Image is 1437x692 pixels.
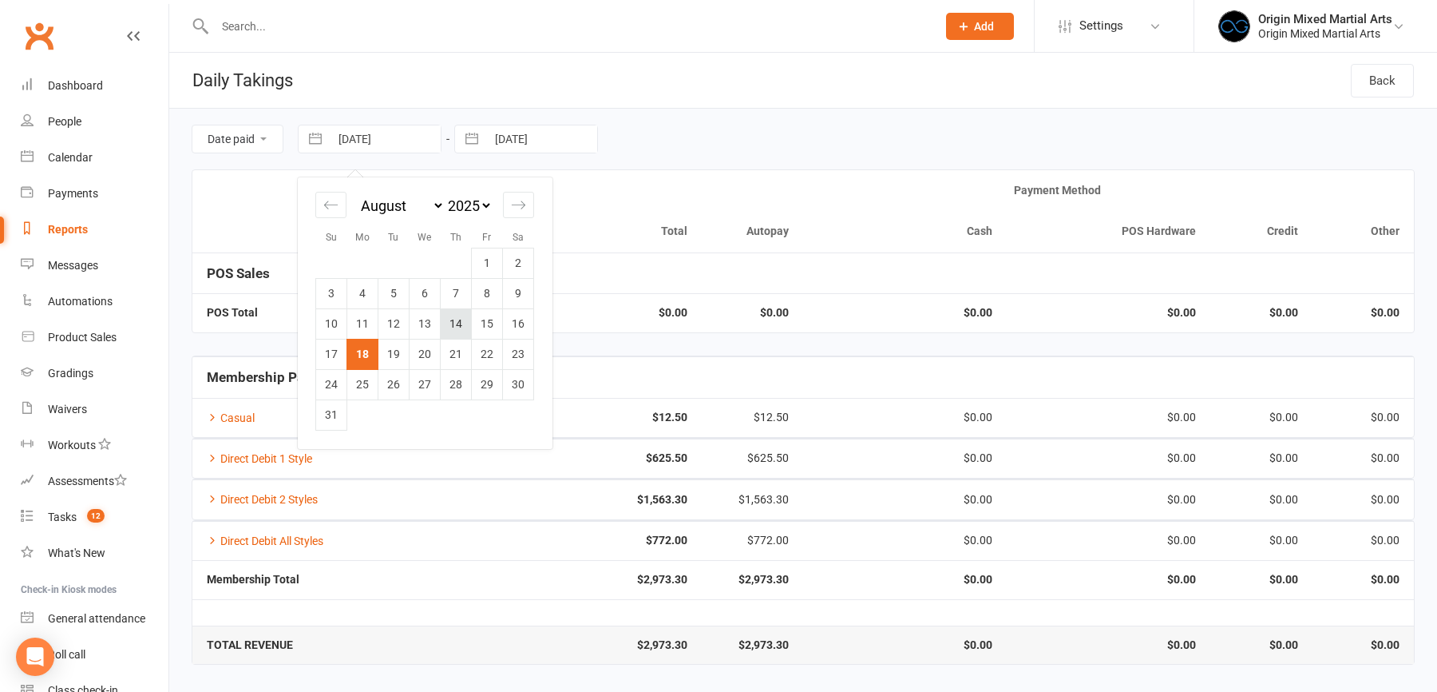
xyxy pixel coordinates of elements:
[503,308,534,339] td: Saturday, August 16, 2025
[347,339,378,369] td: Selected. Monday, August 18, 2025
[48,187,98,200] div: Payments
[207,266,1399,281] h5: POS Sales
[503,248,534,278] td: Saturday, August 2, 2025
[48,115,81,128] div: People
[817,307,992,319] strong: $0.00
[716,574,789,586] strong: $2,973.30
[441,339,472,369] td: Thursday, August 21, 2025
[1079,8,1123,44] span: Settings
[1327,639,1399,651] strong: $0.00
[472,308,503,339] td: Friday, August 15, 2025
[326,232,337,243] small: Su
[330,125,441,153] input: From
[817,494,992,506] div: $0.00
[1218,10,1250,42] img: thumb_image1665119159.png
[16,638,54,676] div: Open Intercom Messenger
[418,232,431,243] small: We
[48,295,113,308] div: Automations
[410,339,441,369] td: Wednesday, August 20, 2025
[388,232,398,243] small: Tu
[503,339,534,369] td: Saturday, August 23, 2025
[316,308,347,339] td: Sunday, August 10, 2025
[1351,64,1414,97] a: Back
[503,192,534,218] div: Move forward to switch to the next month.
[48,151,93,164] div: Calendar
[1327,494,1399,506] div: $0.00
[21,212,168,248] a: Reports
[315,192,346,218] div: Move backward to switch to the previous month.
[1258,26,1392,41] div: Origin Mixed Martial Arts
[513,535,687,547] strong: $772.00
[21,499,168,535] a: Tasks 12
[210,15,925,38] input: Search...
[21,601,168,637] a: General attendance kiosk mode
[472,278,503,308] td: Friday, August 8, 2025
[207,638,293,651] strong: TOTAL REVENUE
[817,225,992,237] div: Cash
[1327,412,1399,424] div: $0.00
[207,493,318,506] a: Direct Debit 2 Styles
[974,20,994,33] span: Add
[48,367,93,380] div: Gradings
[21,140,168,176] a: Calendar
[1021,307,1196,319] strong: $0.00
[1327,307,1399,319] strong: $0.00
[87,509,105,523] span: 12
[207,370,1399,385] h5: Membership Payments
[207,412,255,424] a: Casual
[378,308,410,339] td: Tuesday, August 12, 2025
[410,308,441,339] td: Wednesday, August 13, 2025
[48,403,87,416] div: Waivers
[347,308,378,339] td: Monday, August 11, 2025
[513,574,687,586] strong: $2,973.30
[1225,307,1297,319] strong: $0.00
[355,232,370,243] small: Mo
[207,306,258,319] strong: POS Total
[503,369,534,400] td: Saturday, August 30, 2025
[472,369,503,400] td: Friday, August 29, 2025
[1225,494,1297,506] div: $0.00
[716,307,789,319] strong: $0.00
[716,639,789,651] strong: $2,973.30
[19,16,59,56] a: Clubworx
[513,232,524,243] small: Sa
[48,331,117,344] div: Product Sales
[1225,639,1297,651] strong: $0.00
[1327,535,1399,547] div: $0.00
[716,452,789,464] div: $625.50
[316,278,347,308] td: Sunday, August 3, 2025
[1021,535,1196,547] div: $0.00
[316,400,347,430] td: Sunday, August 31, 2025
[513,307,687,319] strong: $0.00
[1225,412,1297,424] div: $0.00
[48,259,98,272] div: Messages
[1021,412,1196,424] div: $0.00
[1021,574,1196,586] strong: $0.00
[716,185,1399,197] div: Payment Method
[472,339,503,369] td: Friday, August 22, 2025
[21,463,168,499] a: Assessments
[21,176,168,212] a: Payments
[513,225,687,237] div: Total
[48,475,127,487] div: Assessments
[378,278,410,308] td: Tuesday, August 5, 2025
[21,535,168,571] a: What's New
[1021,639,1196,651] strong: $0.00
[48,439,96,451] div: Workouts
[1021,225,1196,237] div: POS Hardware
[1258,12,1392,26] div: Origin Mixed Martial Arts
[1225,452,1297,464] div: $0.00
[21,392,168,428] a: Waivers
[207,452,312,465] a: Direct Debit 1 Style
[316,369,347,400] td: Sunday, August 24, 2025
[716,412,789,424] div: $12.50
[482,232,491,243] small: Fr
[513,412,687,424] strong: $12.50
[347,278,378,308] td: Monday, August 4, 2025
[21,356,168,392] a: Gradings
[21,248,168,284] a: Messages
[169,53,293,108] h1: Daily Takings
[378,339,410,369] td: Tuesday, August 19, 2025
[503,278,534,308] td: Saturday, August 9, 2025
[450,232,461,243] small: Th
